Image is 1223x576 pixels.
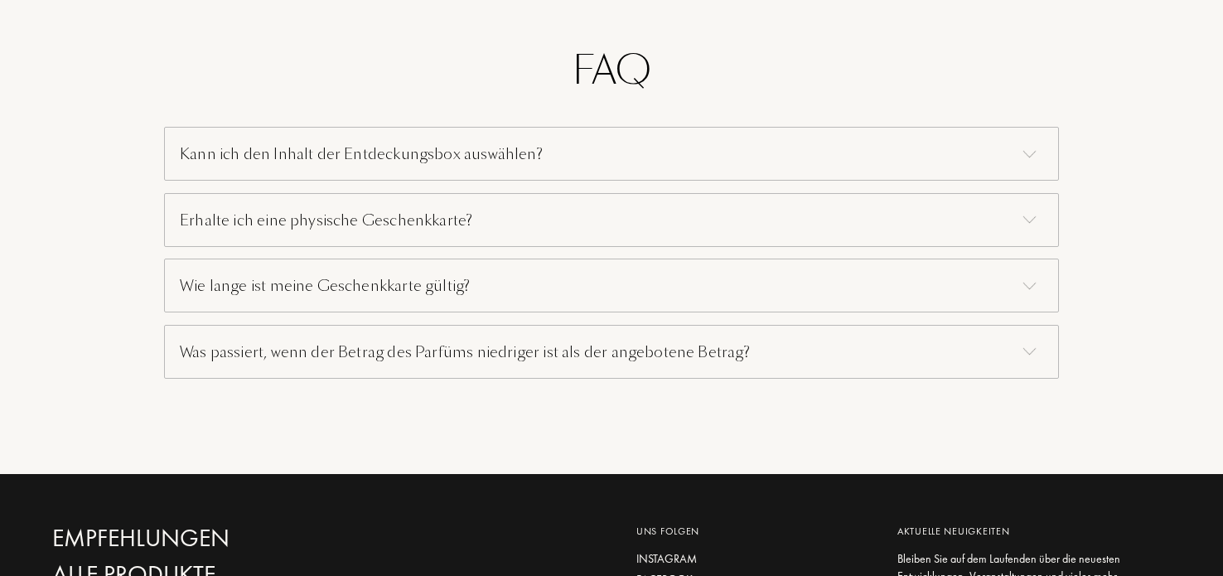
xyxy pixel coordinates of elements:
[1023,216,1037,224] img: arrow_thin.png
[1023,150,1037,157] img: arrow_thin.png
[164,259,1059,312] div: Wie lange ist meine Geschenkkarte gültig?
[52,524,408,553] a: Empfehlungen
[636,524,873,539] div: Uns folgen
[164,127,1059,181] div: Kann ich den Inhalt der Entdeckungsbox auswählen?
[636,550,873,568] a: Instagram
[52,43,1171,98] h2: FAQ
[1023,283,1037,290] img: arrow_thin.png
[897,524,1158,539] div: Aktuelle Neuigkeiten
[164,193,1059,247] div: Erhalte ich eine physische Geschenkkarte?
[164,325,1059,379] div: Was passiert, wenn der Betrag des Parfüms niedriger ist als der angebotene Betrag?
[1023,348,1037,356] img: arrow_thin.png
